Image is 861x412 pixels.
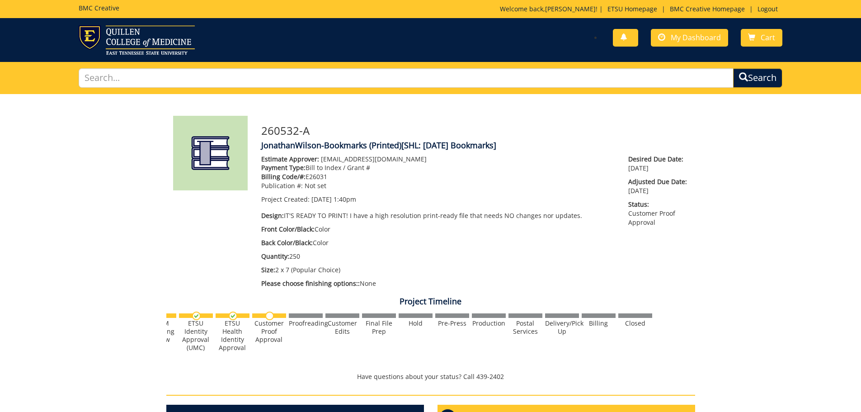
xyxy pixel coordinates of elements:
[435,319,469,327] div: Pre-Press
[173,116,248,190] img: Product featured image
[261,155,615,164] p: [EMAIL_ADDRESS][DOMAIN_NAME]
[472,319,506,327] div: Production
[761,33,775,43] span: Cart
[261,279,360,288] span: Please choose finishing options::
[603,5,662,13] a: ETSU Homepage
[261,225,315,233] span: Front Color/Black:
[261,163,306,172] span: Payment Type:
[753,5,782,13] a: Logout
[166,297,695,306] h4: Project Timeline
[311,195,356,204] span: [DATE] 1:40pm
[500,5,782,14] p: Welcome back, ! | | |
[261,265,615,275] p: 2 x 7 (Popular Choice)
[362,319,396,336] div: Final File Prep
[261,238,615,247] p: Color
[628,200,688,209] span: Status:
[192,312,201,320] img: checkmark
[261,279,615,288] p: None
[628,177,688,195] p: [DATE]
[651,29,728,47] a: My Dashboard
[79,68,734,88] input: Search...
[401,140,496,151] span: [SHL: [DATE] Bookmarks]
[261,181,303,190] span: Publication #:
[261,252,289,260] span: Quantity:
[628,177,688,186] span: Adjusted Due Date:
[671,33,721,43] span: My Dashboard
[628,200,688,227] p: Customer Proof Approval
[508,319,542,336] div: Postal Services
[261,252,615,261] p: 250
[265,312,274,320] img: no
[545,319,579,336] div: Delivery/Pick Up
[261,172,306,181] span: Billing Code/#:
[261,125,688,137] h3: 260532-A
[261,163,615,172] p: Bill to Index / Grant #
[399,319,433,327] div: Hold
[261,141,688,150] h4: JonathanWilson-Bookmarks (Printed)
[289,319,323,327] div: Proofreading
[628,155,688,164] span: Desired Due Date:
[79,5,119,11] h5: BMC Creative
[545,5,596,13] a: [PERSON_NAME]
[733,68,782,88] button: Search
[261,211,284,220] span: Design:
[325,319,359,336] div: Customer Edits
[261,155,319,163] span: Estimate Approver:
[216,319,249,352] div: ETSU Health Identity Approval
[261,265,275,274] span: Size:
[229,312,237,320] img: checkmark
[179,319,213,352] div: ETSU Identity Approval (UMC)
[628,155,688,173] p: [DATE]
[665,5,749,13] a: BMC Creative Homepage
[261,211,615,220] p: IT'S READY TO PRINT! I have a high resolution print-ready file that needs NO changes nor updates.
[261,238,313,247] span: Back Color/Black:
[305,181,326,190] span: Not set
[79,25,195,55] img: ETSU logo
[252,319,286,344] div: Customer Proof Approval
[166,372,695,381] p: Have questions about your status? Call 439-2402
[582,319,616,327] div: Billing
[618,319,652,327] div: Closed
[741,29,782,47] a: Cart
[261,172,615,181] p: E26031
[261,225,615,234] p: Color
[261,195,310,204] span: Project Created:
